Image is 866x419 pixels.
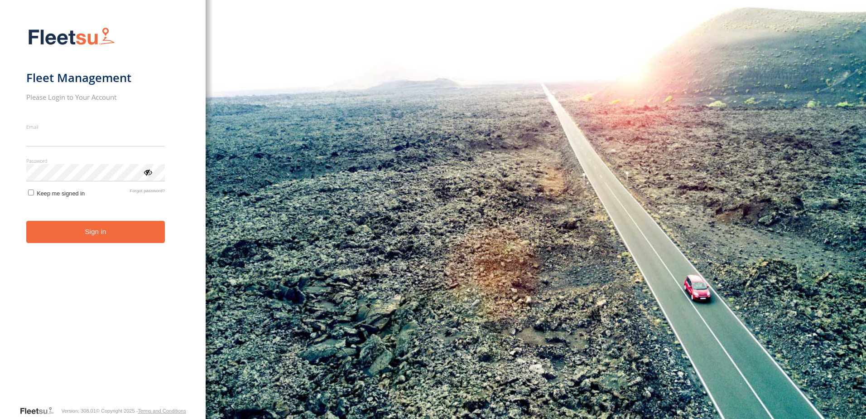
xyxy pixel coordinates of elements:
div: © Copyright 2025 - [96,408,186,414]
button: Sign in [26,221,165,243]
img: Fleetsu [26,25,117,49]
a: Terms and Conditions [138,408,186,414]
span: Keep me signed in [37,190,85,197]
form: main [26,22,180,405]
h1: Fleet Management [26,70,165,85]
div: ViewPassword [143,167,152,176]
h2: Please Login to Your Account [26,93,165,102]
label: Email [26,123,165,130]
label: Password [26,157,165,164]
a: Visit our Website [19,406,61,415]
a: Forgot password? [130,188,165,197]
div: Version: 308.01 [61,408,96,414]
input: Keep me signed in [28,190,34,195]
